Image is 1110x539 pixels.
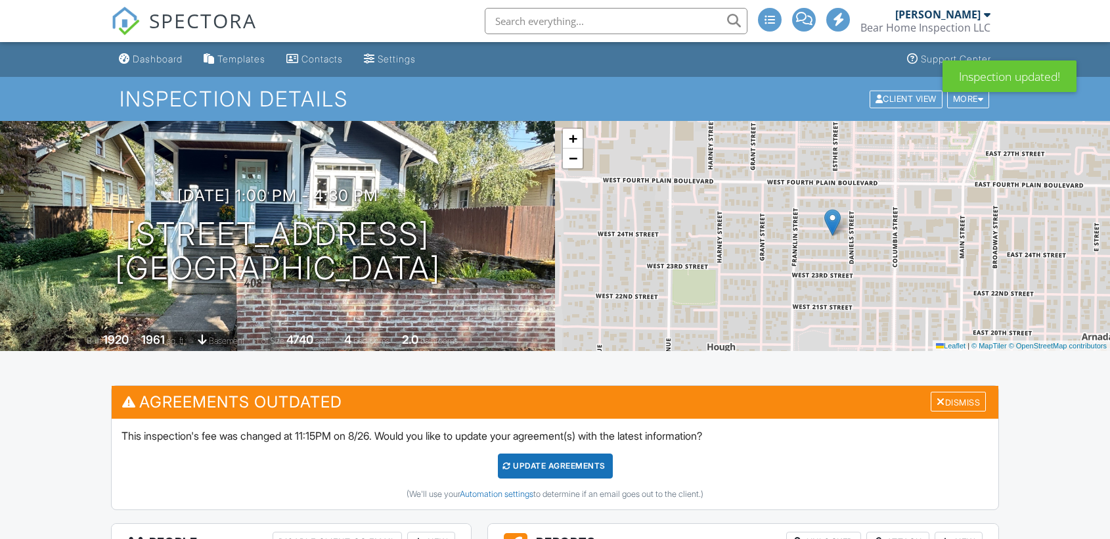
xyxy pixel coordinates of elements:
[257,336,284,346] span: Lot Size
[111,18,257,45] a: SPECTORA
[120,87,990,110] h1: Inspection Details
[112,419,998,509] div: This inspection's fee was changed at 11:15PM on 8/26. Would you like to update your agreement(s) ...
[485,8,747,34] input: Search everything...
[902,47,996,72] a: Support Center
[569,130,577,147] span: +
[122,489,988,500] div: (We'll use your to determine if an email goes out to the client.)
[301,53,343,64] div: Contacts
[198,47,271,72] a: Templates
[895,8,981,21] div: [PERSON_NAME]
[460,489,533,499] a: Automation settings
[971,342,1007,350] a: © MapTiler
[868,93,946,103] a: Client View
[286,333,313,346] div: 4740
[344,333,351,346] div: 4
[921,53,991,64] div: Support Center
[167,336,185,346] span: sq. ft.
[420,336,458,346] span: bathrooms
[936,342,966,350] a: Leaflet
[1009,342,1107,350] a: © OpenStreetMap contributors
[281,47,348,72] a: Contacts
[931,392,986,412] div: Dismiss
[133,53,183,64] div: Dashboard
[87,336,101,346] span: Built
[209,336,244,346] span: basement
[498,454,613,479] div: Update Agreements
[112,386,998,418] h3: Agreements Outdated
[114,47,188,72] a: Dashboard
[315,336,332,346] span: sq.ft.
[111,7,140,35] img: The Best Home Inspection Software - Spectora
[103,333,129,346] div: 1920
[824,209,841,236] img: Marker
[177,187,378,204] h3: [DATE] 1:00 pm - 4:30 pm
[141,333,165,346] div: 1961
[563,149,583,168] a: Zoom out
[563,129,583,149] a: Zoom in
[217,53,265,64] div: Templates
[359,47,421,72] a: Settings
[967,342,969,350] span: |
[402,333,418,346] div: 2.0
[943,60,1077,92] div: Inspection updated!
[353,336,389,346] span: bedrooms
[860,21,990,34] div: Bear Home Inspection LLC
[115,217,441,287] h1: [STREET_ADDRESS] [GEOGRAPHIC_DATA]
[947,90,990,108] div: More
[378,53,416,64] div: Settings
[149,7,257,34] span: SPECTORA
[569,150,577,166] span: −
[870,90,943,108] div: Client View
